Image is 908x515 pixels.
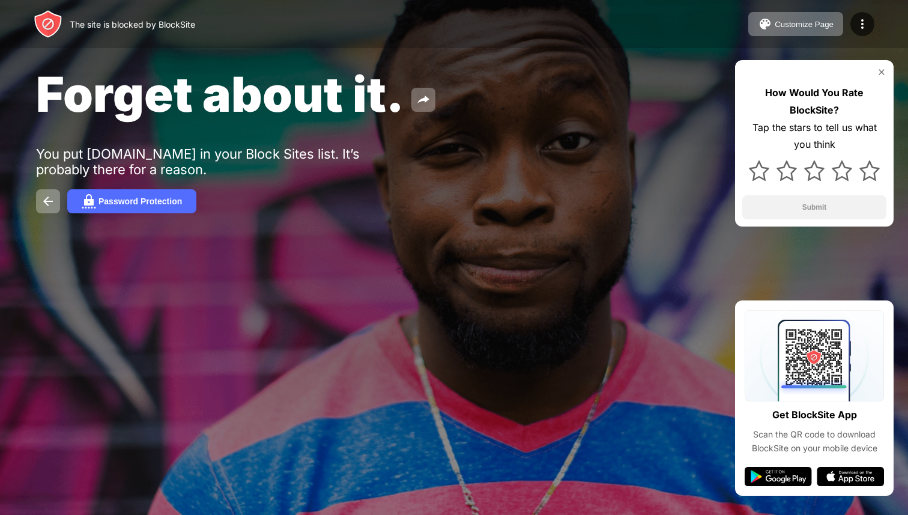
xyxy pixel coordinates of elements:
img: password.svg [82,194,96,209]
img: star.svg [776,160,797,181]
img: pallet.svg [758,17,772,31]
div: The site is blocked by BlockSite [70,19,195,29]
img: app-store.svg [817,467,884,486]
button: Submit [742,195,886,219]
button: Customize Page [748,12,843,36]
img: back.svg [41,194,55,209]
div: How Would You Rate BlockSite? [742,84,886,119]
img: menu-icon.svg [855,17,870,31]
img: star.svg [804,160,825,181]
img: rate-us-close.svg [877,67,886,77]
div: Customize Page [775,20,834,29]
img: share.svg [416,93,431,107]
span: Forget about it. [36,65,404,123]
img: star.svg [832,160,852,181]
img: qrcode.svg [745,310,884,401]
div: Scan the QR code to download BlockSite on your mobile device [745,428,884,455]
div: Password Protection [98,197,182,206]
img: star.svg [859,160,880,181]
button: Password Protection [67,189,196,213]
img: star.svg [749,160,769,181]
img: header-logo.svg [34,10,62,38]
div: Get BlockSite App [772,406,857,424]
div: Tap the stars to tell us what you think [742,119,886,154]
img: google-play.svg [745,467,812,486]
div: You put [DOMAIN_NAME] in your Block Sites list. It’s probably there for a reason. [36,146,407,177]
